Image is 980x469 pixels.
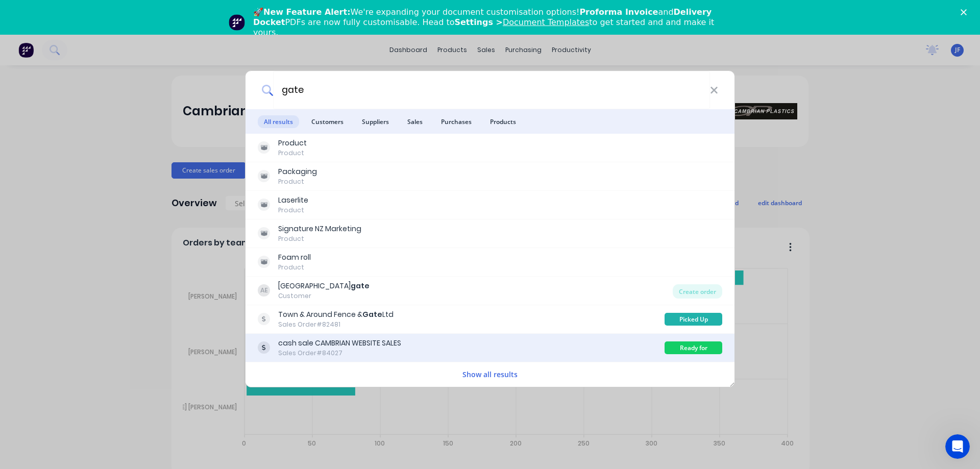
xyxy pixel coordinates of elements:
[253,7,712,27] b: Delivery Docket
[273,71,710,109] input: Start typing a customer or supplier name to create a new order...
[278,224,361,234] div: Signature NZ Marketing
[258,284,270,297] div: AE
[351,281,370,291] b: gate
[945,434,970,459] iframe: Intercom live chat
[356,115,395,128] span: Suppliers
[278,252,311,263] div: Foam roll
[278,138,307,149] div: Product
[401,115,429,128] span: Sales
[278,263,311,272] div: Product
[503,17,589,27] a: Document Templates
[484,115,522,128] span: Products
[278,281,370,291] div: [GEOGRAPHIC_DATA]
[961,9,971,15] div: Close
[665,341,722,354] div: Ready for Delivery
[253,7,735,38] div: 🚀 We're expanding your document customisation options! and PDFs are now fully customisable. Head ...
[278,234,361,243] div: Product
[435,115,478,128] span: Purchases
[278,349,401,358] div: Sales Order #84027
[278,291,370,301] div: Customer
[278,195,308,206] div: Laserlite
[278,166,317,177] div: Packaging
[229,14,245,31] img: Profile image for Team
[258,115,299,128] span: All results
[278,320,394,329] div: Sales Order #82481
[278,206,308,215] div: Product
[278,338,401,349] div: cash sale CAMBRIAN WEBSITE SALES
[362,309,382,319] b: Gate
[665,313,722,326] div: Picked Up
[454,17,589,27] b: Settings >
[263,7,351,17] b: New Feature Alert:
[278,309,394,320] div: Town & Around Fence & Ltd
[459,368,521,380] button: Show all results
[278,149,307,158] div: Product
[673,284,722,299] div: Create order
[579,7,658,17] b: Proforma Invoice
[305,115,350,128] span: Customers
[278,177,317,186] div: Product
